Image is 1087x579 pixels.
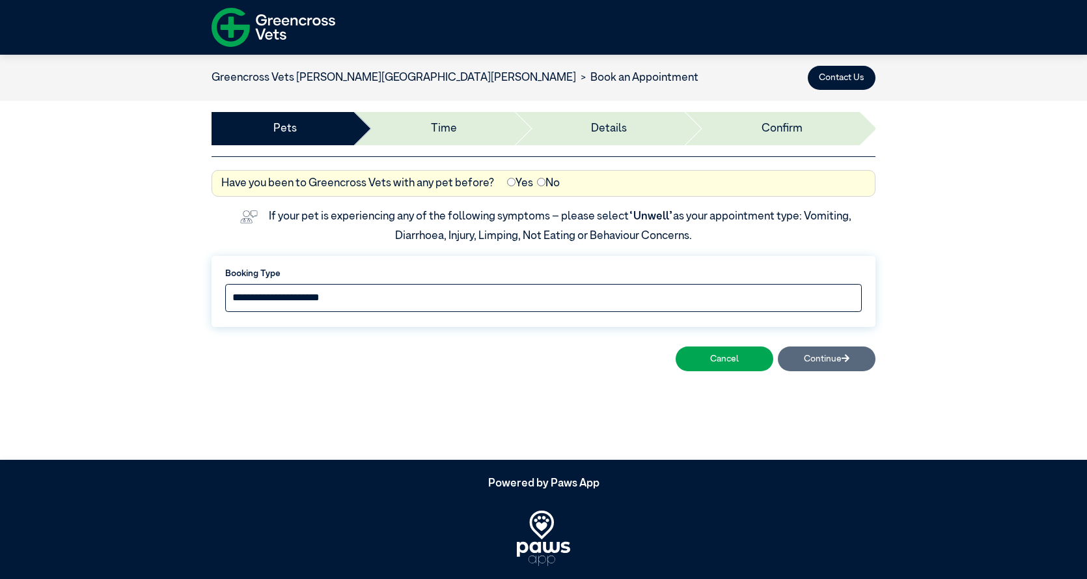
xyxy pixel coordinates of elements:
button: Cancel [676,346,773,371]
button: Contact Us [808,66,875,90]
a: Pets [273,120,297,137]
img: vet [236,206,262,228]
a: Greencross Vets [PERSON_NAME][GEOGRAPHIC_DATA][PERSON_NAME] [212,72,576,83]
nav: breadcrumb [212,70,698,87]
label: Booking Type [225,267,862,280]
label: No [537,175,560,192]
label: Have you been to Greencross Vets with any pet before? [221,175,494,192]
img: PawsApp [517,511,570,566]
label: Yes [507,175,533,192]
span: “Unwell” [629,211,673,222]
img: f-logo [212,3,335,51]
h5: Powered by Paws App [212,477,875,490]
input: No [537,178,545,186]
input: Yes [507,178,516,186]
label: If your pet is experiencing any of the following symptoms – please select as your appointment typ... [269,211,853,242]
li: Book an Appointment [576,70,698,87]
